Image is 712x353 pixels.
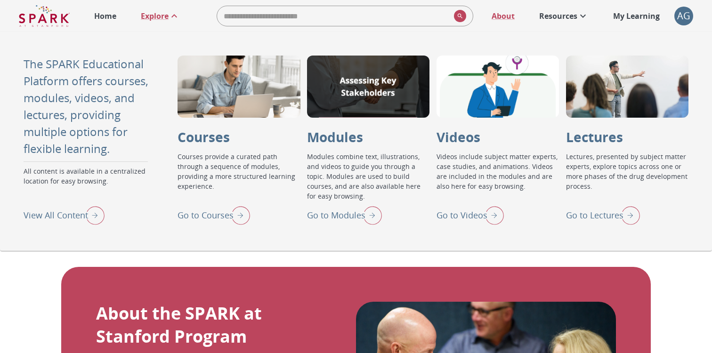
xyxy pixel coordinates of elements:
p: Modules combine text, illustrations, and videos to guide you through a topic. Modules are used to... [307,152,429,203]
div: Go to Modules [307,203,382,227]
div: Modules [307,56,429,118]
a: About [487,6,519,26]
div: Courses [178,56,300,118]
a: Resources [534,6,593,26]
div: Go to Videos [437,203,504,227]
p: Videos [437,127,480,147]
a: My Learning [608,6,665,26]
div: AG [674,7,693,25]
p: View All Content [24,209,88,222]
p: Home [94,10,116,22]
img: right arrow [81,203,105,227]
p: Resources [539,10,577,22]
p: About [492,10,515,22]
button: search [450,6,466,26]
div: Go to Lectures [566,203,640,227]
p: Courses [178,127,230,147]
img: right arrow [616,203,640,227]
p: Lectures, presented by subject matter experts, explore topics across one or more phases of the dr... [566,152,688,203]
p: Courses provide a curated path through a sequence of modules, providing a more structured learnin... [178,152,300,203]
p: All content is available in a centralized location for easy browsing. [24,166,154,203]
p: Explore [141,10,169,22]
div: Go to Courses [178,203,250,227]
a: Explore [136,6,185,26]
p: About the SPARK at Stanford Program [96,302,334,348]
p: Go to Videos [437,209,487,222]
p: The SPARK Educational Platform offers courses, modules, videos, and lectures, providing multiple ... [24,56,154,157]
img: Logo of SPARK at Stanford [19,5,70,27]
p: My Learning [613,10,660,22]
img: right arrow [358,203,382,227]
p: Videos include subject matter experts, case studies, and animations. Videos are included in the m... [437,152,559,203]
a: Home [89,6,121,26]
div: View All Content [24,203,105,227]
p: Lectures [566,127,623,147]
button: account of current user [674,7,693,25]
div: Videos [437,56,559,118]
p: Modules [307,127,363,147]
p: Go to Modules [307,209,365,222]
img: right arrow [480,203,504,227]
div: Lectures [566,56,688,118]
p: Go to Courses [178,209,234,222]
img: right arrow [227,203,250,227]
p: Go to Lectures [566,209,623,222]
